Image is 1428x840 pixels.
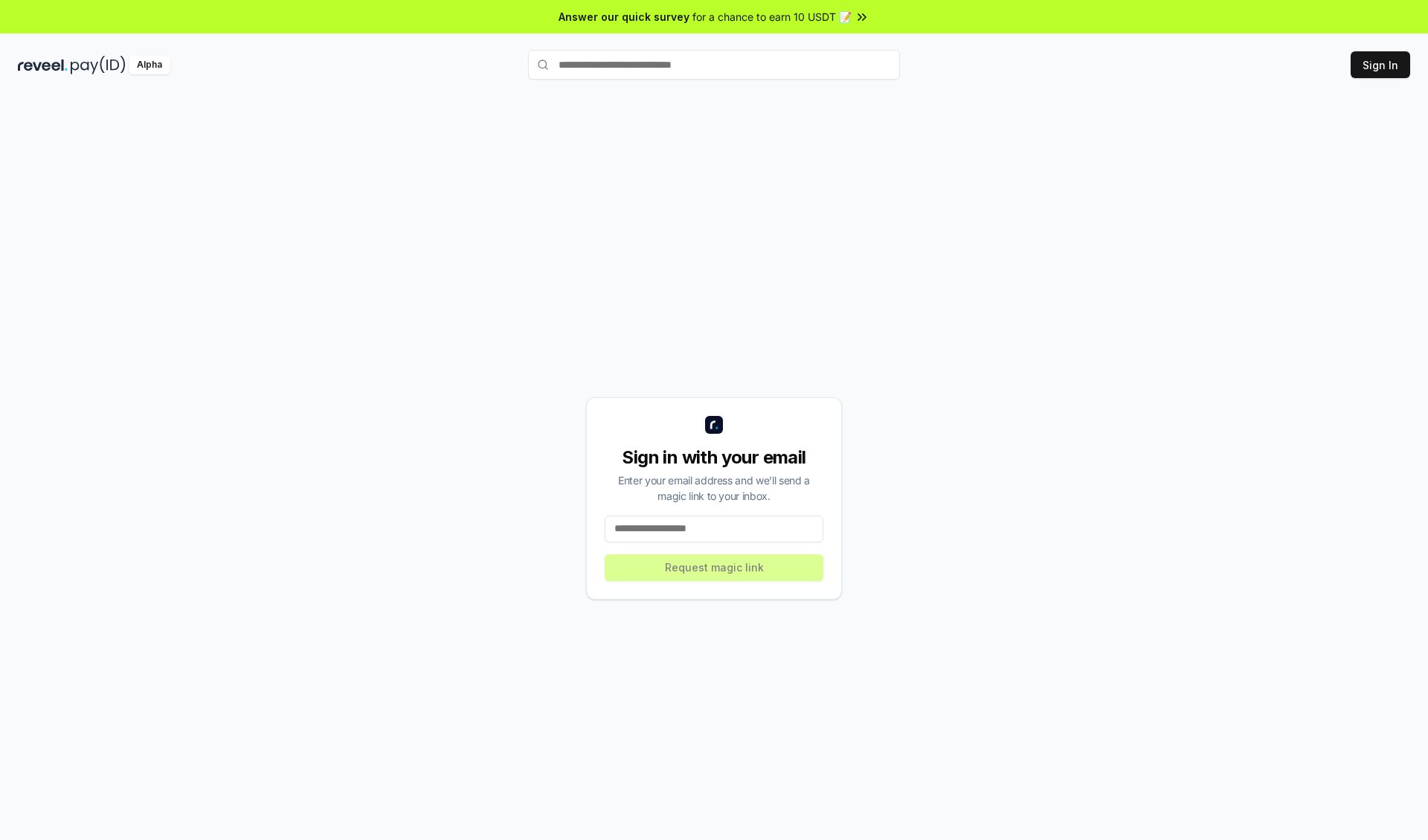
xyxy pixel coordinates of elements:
img: pay_id [71,56,126,74]
span: Answer our quick survey [559,9,689,25]
span: for a chance to earn 10 USDT 📝 [692,9,852,25]
div: Enter your email address and we’ll send a magic link to your inbox. [605,472,823,504]
div: Alpha [129,56,170,74]
button: Sign In [1351,51,1410,78]
img: reveel_dark [18,56,68,74]
div: Sign in with your email [605,446,823,469]
img: logo_small [705,416,723,434]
